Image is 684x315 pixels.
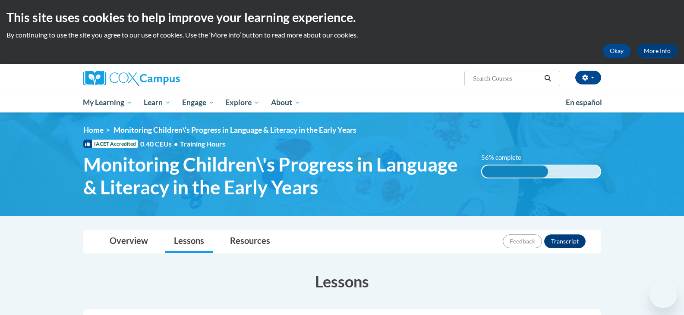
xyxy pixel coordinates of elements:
a: Home [83,125,104,134]
h3: Lessons [83,271,601,292]
span: Learn [144,97,171,108]
button: Transcript [544,234,586,248]
a: More Info [637,44,678,58]
span: Monitoring Children\'s Progress in Language & Literacy in the Early Years [83,153,469,199]
h2: This site uses cookies to help improve your learning experience. [6,9,678,26]
input: Search Courses [472,73,541,84]
span: IACET Accredited [83,140,138,148]
span: • [174,140,178,148]
span: My Learning [83,97,132,108]
a: Resources [221,230,279,253]
img: Cox Campus [83,71,180,86]
div: 56% complete [482,165,548,178]
span: En español [566,98,602,107]
a: Engage [177,93,220,112]
a: En español [560,94,608,112]
button: Okay [603,44,630,58]
span: 0.40 CEUs [140,139,180,149]
a: Lessons [165,230,213,253]
p: By continuing to use the site you agree to our use of cookies. Use the ‘More info’ button to read... [6,30,678,40]
button: Account Settings [575,71,601,84]
a: Learn [138,93,177,112]
span: About [271,97,300,108]
a: Explore [220,93,265,112]
a: Cox Campus [83,71,247,86]
iframe: Button to launch messaging window [649,281,677,308]
button: Search [541,73,554,84]
button: Feedback [503,234,542,248]
a: My Learning [78,93,139,112]
label: 56% complete [481,153,531,162]
span: Training Hours [180,140,225,148]
a: About [265,93,306,112]
span: Monitoring Children\'s Progress in Language & Literacy in the Early Years [113,125,356,134]
a: Overview [101,230,157,253]
span: Engage [182,97,214,108]
div: Main menu [70,93,614,112]
span: Explore [225,97,260,108]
